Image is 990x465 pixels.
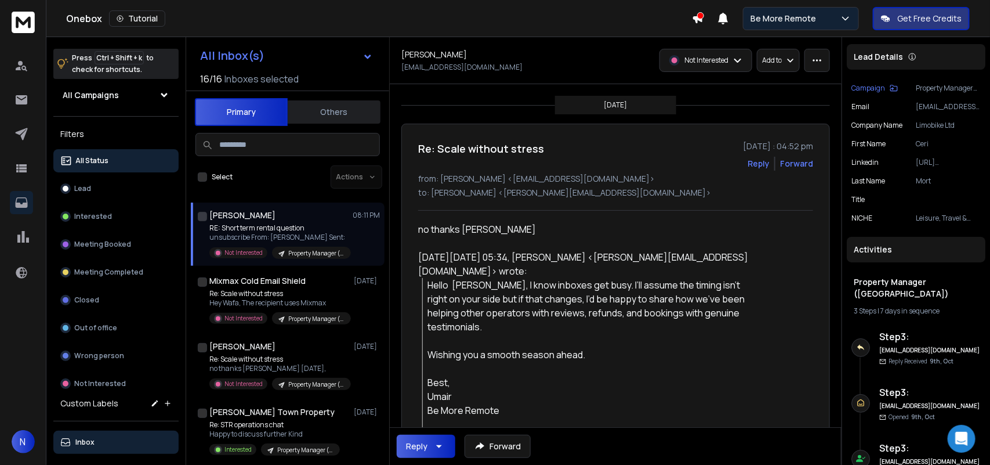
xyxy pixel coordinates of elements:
[74,240,131,249] p: Meeting Booked
[53,289,179,312] button: Closed
[401,49,467,60] h1: [PERSON_NAME]
[750,13,821,24] p: Be More Remote
[209,355,349,364] p: Re: Scale without stress
[854,307,978,316] div: |
[224,72,299,86] h3: Inboxes selected
[53,344,179,367] button: Wrong person
[209,420,340,430] p: Re: STR operations chat
[851,84,885,93] p: Campaign
[288,315,344,323] p: Property Manager ([GEOGRAPHIC_DATA])
[53,177,179,200] button: Lead
[428,348,757,362] div: Wishing you a smooth season ahead.
[401,63,523,72] p: [EMAIL_ADDRESS][DOMAIN_NAME]
[418,222,757,236] div: no thanks [PERSON_NAME]
[74,379,126,388] p: Not Interested
[465,435,531,458] button: Forward
[74,184,91,193] p: Lead
[72,52,154,75] p: Press to check for shortcuts.
[195,98,288,126] button: Primary
[916,176,981,186] p: Mort
[851,195,865,204] p: title
[209,210,275,221] h1: [PERSON_NAME]
[212,172,233,182] label: Select
[191,44,382,67] button: All Inbox(s)
[209,289,349,298] p: Re: Scale without stress
[288,249,344,258] p: Property Manager ([GEOGRAPHIC_DATA])
[851,102,869,111] p: Email
[911,413,935,421] span: 9th, Oct
[53,233,179,256] button: Meeting Booked
[200,50,264,62] h1: All Inbox(s)
[209,298,349,308] p: Hey Wafa, The recipient uses Mixmax
[354,408,380,417] p: [DATE]
[851,214,872,223] p: NICHE
[916,84,981,93] p: Property Manager ([GEOGRAPHIC_DATA])
[889,413,935,421] p: Opened
[847,237,985,262] div: Activities
[851,121,902,130] p: Company Name
[428,278,757,334] div: Hello [PERSON_NAME], I know inboxes get busy. I’ll assume the timing isn’t right on your side but...
[75,156,108,165] p: All Status
[854,51,903,63] p: Lead Details
[851,84,898,93] button: Campaign
[209,224,349,233] p: RE: Short term rental question
[288,99,380,125] button: Others
[53,431,179,454] button: Inbox
[916,139,981,149] p: Ceri
[209,364,349,373] p: no thanks [PERSON_NAME] [DATE],
[916,158,981,167] p: [URL][DOMAIN_NAME]
[879,385,981,399] h6: Step 3 :
[224,445,252,454] p: Interested
[53,149,179,172] button: All Status
[277,446,333,455] p: Property Manager ([GEOGRAPHIC_DATA])
[418,173,813,185] p: from: [PERSON_NAME] <[EMAIL_ADDRESS][DOMAIN_NAME]>
[418,140,544,157] h1: Re: Scale without stress
[209,233,349,242] p: unsubscribe From: [PERSON_NAME] Sent:
[224,380,263,388] p: Not Interested
[209,275,306,287] h1: Mixmax Cold Email Shield
[74,212,112,221] p: Interested
[428,390,757,403] div: Umair
[916,121,981,130] p: Limobike Ltd
[397,435,455,458] button: Reply
[60,398,118,409] h3: Custom Labels
[53,372,179,395] button: Not Interested
[12,430,35,453] button: N
[684,56,728,65] p: Not Interested
[948,425,976,453] div: Open Intercom Messenger
[53,261,179,284] button: Meeting Completed
[780,158,813,170] div: Forward
[95,51,144,64] span: Ctrl + Shift + k
[916,102,981,111] p: [EMAIL_ADDRESS][DOMAIN_NAME]
[743,140,813,152] p: [DATE] : 04:52 pm
[53,316,179,340] button: Out of office
[53,205,179,228] button: Interested
[604,100,628,110] p: [DATE]
[74,351,124,361] p: Wrong person
[879,346,981,355] h6: [EMAIL_ADDRESS][DOMAIN_NAME]
[75,438,95,447] p: Inbox
[879,441,981,455] h6: Step 3 :
[63,89,119,101] h1: All Campaigns
[354,342,380,351] p: [DATE]
[851,158,879,167] p: linkedin
[854,276,978,300] h1: Property Manager ([GEOGRAPHIC_DATA])
[209,430,340,439] p: Happy to discuss further Kind
[418,187,813,199] p: to: [PERSON_NAME] <[PERSON_NAME][EMAIL_ADDRESS][DOMAIN_NAME]>
[200,72,222,86] span: 16 / 16
[74,295,99,305] p: Closed
[916,214,981,223] p: Leisure, Travel & Tourism
[418,250,757,278] div: [DATE][DATE] 05:34, [PERSON_NAME] <[PERSON_NAME][EMAIL_ADDRESS][DOMAIN_NAME]> wrote:
[74,268,143,277] p: Meeting Completed
[762,56,782,65] p: Add to
[897,13,962,24] p: Get Free Credits
[406,441,427,452] div: Reply
[209,341,275,352] h1: [PERSON_NAME]
[879,402,981,410] h6: [EMAIL_ADDRESS][DOMAIN_NAME]
[53,84,179,107] button: All Campaigns
[748,158,770,170] button: Reply
[353,211,380,220] p: 08:11 PM
[53,126,179,142] h3: Filters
